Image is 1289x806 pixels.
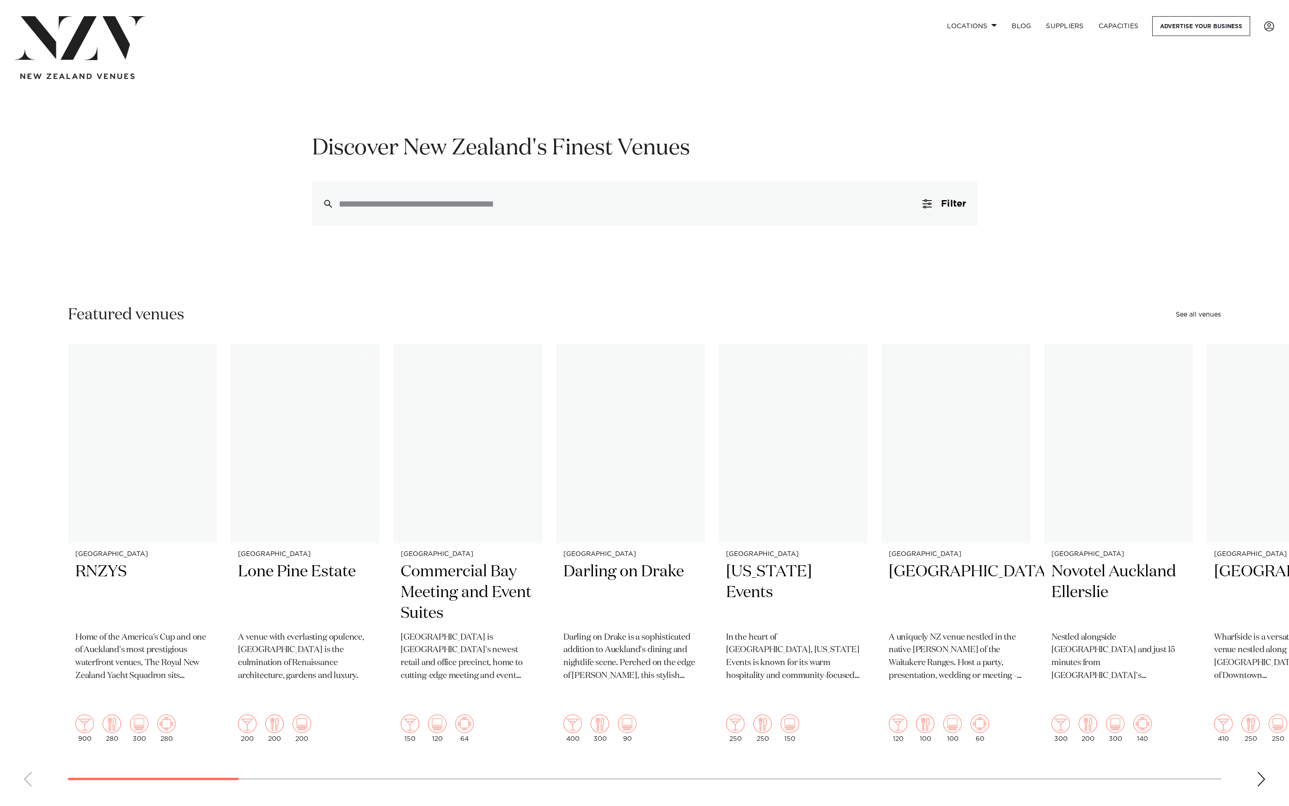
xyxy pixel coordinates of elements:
[393,344,542,750] swiper-slide: 3 / 48
[943,714,962,742] div: 100
[971,714,989,742] div: 60
[455,714,474,733] img: meeting.png
[1079,714,1097,742] div: 200
[238,551,372,558] small: [GEOGRAPHIC_DATA]
[130,714,148,742] div: 300
[719,344,867,750] swiper-slide: 5 / 48
[889,551,1023,558] small: [GEOGRAPHIC_DATA]
[618,714,636,733] img: theatre.png
[1051,631,1185,683] p: Nestled alongside [GEOGRAPHIC_DATA] and just 15 minutes from [GEOGRAPHIC_DATA]'s [GEOGRAPHIC_DATA...
[1106,714,1124,742] div: 300
[556,344,705,750] a: Aerial view of Darling on Drake [GEOGRAPHIC_DATA] Darling on Drake Darling on Drake is a sophisti...
[726,714,745,742] div: 250
[157,714,176,733] img: meeting.png
[68,344,217,750] a: [GEOGRAPHIC_DATA] RNZYS Home of the America's Cup and one of Auckland's most prestigious waterfro...
[20,73,134,79] img: new-zealand-venues-text.png
[889,631,1023,683] p: A uniquely NZ venue nestled in the native [PERSON_NAME] of the Waitakere Ranges. Host a party, pr...
[781,714,799,733] img: theatre.png
[563,714,582,733] img: cocktail.png
[889,714,907,742] div: 120
[1133,714,1152,733] img: meeting.png
[1269,714,1287,742] div: 250
[75,562,209,624] h2: RNZYS
[75,551,209,558] small: [GEOGRAPHIC_DATA]
[556,344,705,750] swiper-slide: 4 / 48
[941,199,966,208] span: Filter
[265,714,284,733] img: dining.png
[1004,16,1039,36] a: BLOG
[726,631,860,683] p: In the heart of [GEOGRAPHIC_DATA], [US_STATE] Events is known for its warm hospitality and commun...
[881,344,1030,750] a: [GEOGRAPHIC_DATA] [GEOGRAPHIC_DATA] A uniquely NZ venue nestled in the native [PERSON_NAME] of th...
[563,714,582,742] div: 400
[1241,714,1260,733] img: dining.png
[130,714,148,733] img: theatre.png
[428,714,446,733] img: theatre.png
[238,714,257,733] img: cocktail.png
[1051,714,1070,742] div: 300
[401,562,535,624] h2: Commercial Bay Meeting and Event Suites
[401,714,419,733] img: cocktail.png
[401,714,419,742] div: 150
[401,551,535,558] small: [GEOGRAPHIC_DATA]
[1044,344,1193,750] a: [GEOGRAPHIC_DATA] Novotel Auckland Ellerslie Nestled alongside [GEOGRAPHIC_DATA] and just 15 minu...
[618,714,636,742] div: 90
[916,714,935,733] img: dining.png
[1106,714,1124,733] img: theatre.png
[103,714,121,742] div: 280
[1044,344,1193,750] swiper-slide: 7 / 48
[238,714,257,742] div: 200
[75,714,94,742] div: 900
[753,714,772,742] div: 250
[940,16,1004,36] a: Locations
[75,631,209,683] p: Home of the America's Cup and one of Auckland's most prestigious waterfront venues, The Royal New...
[68,305,184,325] h2: Featured venues
[231,344,379,750] a: [GEOGRAPHIC_DATA] Lone Pine Estate A venue with everlasting opulence, [GEOGRAPHIC_DATA] is the cu...
[781,714,799,742] div: 150
[401,631,535,683] p: [GEOGRAPHIC_DATA] is [GEOGRAPHIC_DATA]'s newest retail and office precinct, home to cutting-edge ...
[312,134,977,163] h1: Discover New Zealand's Finest Venues
[1241,714,1260,742] div: 250
[1091,16,1146,36] a: Capacities
[265,714,284,742] div: 200
[293,714,311,742] div: 200
[1051,551,1185,558] small: [GEOGRAPHIC_DATA]
[1269,714,1287,733] img: theatre.png
[393,344,542,750] a: [GEOGRAPHIC_DATA] Commercial Bay Meeting and Event Suites [GEOGRAPHIC_DATA] is [GEOGRAPHIC_DATA]'...
[753,714,772,733] img: dining.png
[157,714,176,742] div: 280
[1051,562,1185,624] h2: Novotel Auckland Ellerslie
[1051,714,1070,733] img: cocktail.png
[1133,714,1152,742] div: 140
[591,714,609,733] img: dining.png
[726,562,860,624] h2: [US_STATE] Events
[563,631,697,683] p: Darling on Drake is a sophisticated addition to Auckland's dining and nightlife scene. Perched on...
[293,714,311,733] img: theatre.png
[889,562,1023,624] h2: [GEOGRAPHIC_DATA]
[726,714,745,733] img: cocktail.png
[15,16,146,60] img: nzv-logo.png
[1214,714,1233,742] div: 410
[68,344,217,750] swiper-slide: 1 / 48
[428,714,446,742] div: 120
[75,714,94,733] img: cocktail.png
[1079,714,1097,733] img: dining.png
[911,182,977,226] button: Filter
[563,551,697,558] small: [GEOGRAPHIC_DATA]
[238,631,372,683] p: A venue with everlasting opulence, [GEOGRAPHIC_DATA] is the culmination of Renaissance architectu...
[1176,311,1221,318] a: See all venues
[563,562,697,624] h2: Darling on Drake
[881,344,1030,750] swiper-slide: 6 / 48
[238,562,372,624] h2: Lone Pine Estate
[889,714,907,733] img: cocktail.png
[1214,714,1233,733] img: cocktail.png
[591,714,609,742] div: 300
[971,714,989,733] img: meeting.png
[1039,16,1091,36] a: SUPPLIERS
[943,714,962,733] img: theatre.png
[916,714,935,742] div: 100
[719,344,867,750] a: Dining area at Texas Events in Auckland [GEOGRAPHIC_DATA] [US_STATE] Events In the heart of [GEOG...
[231,344,379,750] swiper-slide: 2 / 48
[455,714,474,742] div: 64
[103,714,121,733] img: dining.png
[726,551,860,558] small: [GEOGRAPHIC_DATA]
